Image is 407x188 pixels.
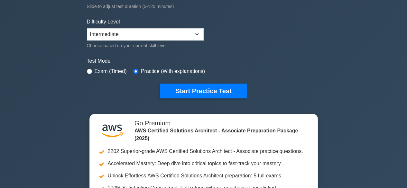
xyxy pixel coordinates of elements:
[87,18,120,26] label: Difficulty Level
[87,3,320,10] div: Slide to adjust test duration (5-120 minutes)
[160,84,247,98] button: Start Practice Test
[87,57,320,65] label: Test Mode
[141,67,205,75] label: Practice (With explanations)
[87,42,204,49] div: Choose based on your current skill level
[95,67,127,75] label: Exam (Timed)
